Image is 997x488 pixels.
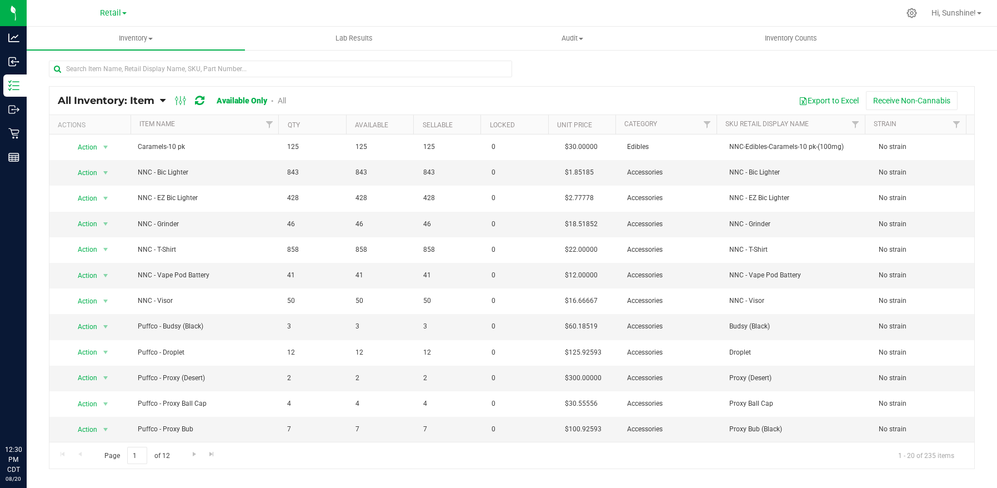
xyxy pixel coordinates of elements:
[729,270,865,281] span: NNC - Vape Pod Battery
[58,94,154,107] span: All Inventory: Item
[492,245,546,255] span: 0
[559,216,603,232] span: $18.51852
[879,321,968,332] span: No strain
[278,96,286,105] a: All
[559,242,603,258] span: $22.00000
[287,193,342,203] span: 428
[138,296,274,306] span: NNC - Visor
[423,347,478,358] span: 12
[8,80,19,91] inline-svg: Inventory
[287,321,342,332] span: 3
[559,190,599,206] span: $2.77778
[725,120,809,128] a: SKU Retail Display Name
[492,347,546,358] span: 0
[627,245,716,255] span: Accessories
[879,424,968,435] span: No strain
[138,373,274,384] span: Puffco - Proxy (Desert)
[879,219,968,230] span: No strain
[682,27,900,50] a: Inventory Counts
[879,373,968,384] span: No strain
[320,33,388,43] span: Lab Results
[138,270,274,281] span: NNC - Vape Pod Battery
[68,242,98,257] span: Action
[492,167,546,178] span: 0
[27,33,245,43] span: Inventory
[879,142,968,152] span: No strain
[624,120,657,128] a: Category
[355,219,410,230] span: 46
[729,296,865,306] span: NNC - Visor
[287,373,342,384] span: 2
[355,193,410,203] span: 428
[879,270,968,281] span: No strain
[423,373,478,384] span: 2
[98,165,112,181] span: select
[68,140,98,155] span: Action
[33,397,46,411] iframe: Resource center unread badge
[287,399,342,409] span: 4
[729,424,865,435] span: Proxy Bub (Black)
[186,447,202,462] a: Go to the next page
[355,296,410,306] span: 50
[729,219,865,230] span: NNC - Grinder
[68,422,98,437] span: Action
[423,321,478,332] span: 3
[879,245,968,255] span: No strain
[204,447,220,462] a: Go to the last page
[559,318,603,335] span: $60.18519
[217,96,267,105] a: Available Only
[260,115,278,134] a: Filter
[729,167,865,178] span: NNC - Bic Lighter
[559,370,607,386] span: $300.00000
[729,245,865,255] span: NNC - T-Shirt
[559,396,603,412] span: $30.55556
[627,270,716,281] span: Accessories
[138,424,274,435] span: Puffco - Proxy Bub
[492,296,546,306] span: 0
[729,193,865,203] span: NNC - EZ Bic Lighter
[931,8,976,17] span: Hi, Sunshine!
[627,424,716,435] span: Accessories
[490,121,515,129] a: Locked
[559,293,603,309] span: $16.66667
[889,447,963,464] span: 1 - 20 of 235 items
[463,27,682,50] a: Audit
[355,347,410,358] span: 12
[698,115,717,134] a: Filter
[355,399,410,409] span: 4
[879,296,968,306] span: No strain
[98,293,112,309] span: select
[11,399,44,432] iframe: Resource center
[627,321,716,332] span: Accessories
[948,115,966,134] a: Filter
[423,121,453,129] a: Sellable
[8,152,19,163] inline-svg: Reports
[750,33,832,43] span: Inventory Counts
[138,219,274,230] span: NNC - Grinder
[98,319,112,335] span: select
[98,422,112,437] span: select
[98,216,112,232] span: select
[68,191,98,206] span: Action
[138,167,274,178] span: NNC - Bic Lighter
[492,321,546,332] span: 0
[68,345,98,360] span: Action
[138,347,274,358] span: Puffco - Droplet
[355,270,410,281] span: 41
[8,56,19,67] inline-svg: Inbound
[138,399,274,409] span: Puffco - Proxy Ball Cap
[355,321,410,332] span: 3
[27,27,245,50] a: Inventory
[627,167,716,178] span: Accessories
[492,142,546,152] span: 0
[355,245,410,255] span: 858
[557,121,592,129] a: Unit Price
[464,33,681,43] span: Audit
[879,399,968,409] span: No strain
[729,373,865,384] span: Proxy (Desert)
[68,268,98,283] span: Action
[627,347,716,358] span: Accessories
[559,165,599,181] span: $1.85185
[95,447,179,464] span: Page of 12
[355,424,410,435] span: 7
